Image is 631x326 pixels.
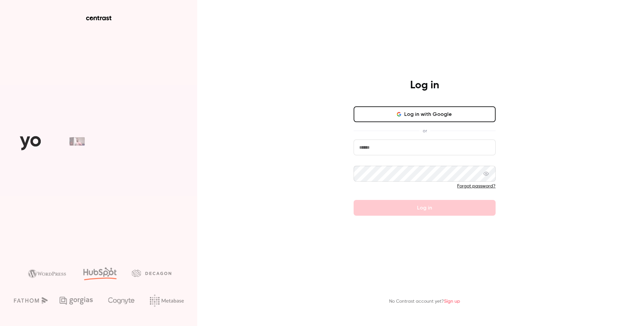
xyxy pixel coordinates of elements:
[132,270,171,277] img: decagon
[457,184,496,188] a: Forgot password?
[410,79,439,92] h4: Log in
[354,106,496,122] button: Log in with Google
[444,299,460,304] a: Sign up
[389,298,460,305] p: No Contrast account yet?
[419,127,430,134] span: or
